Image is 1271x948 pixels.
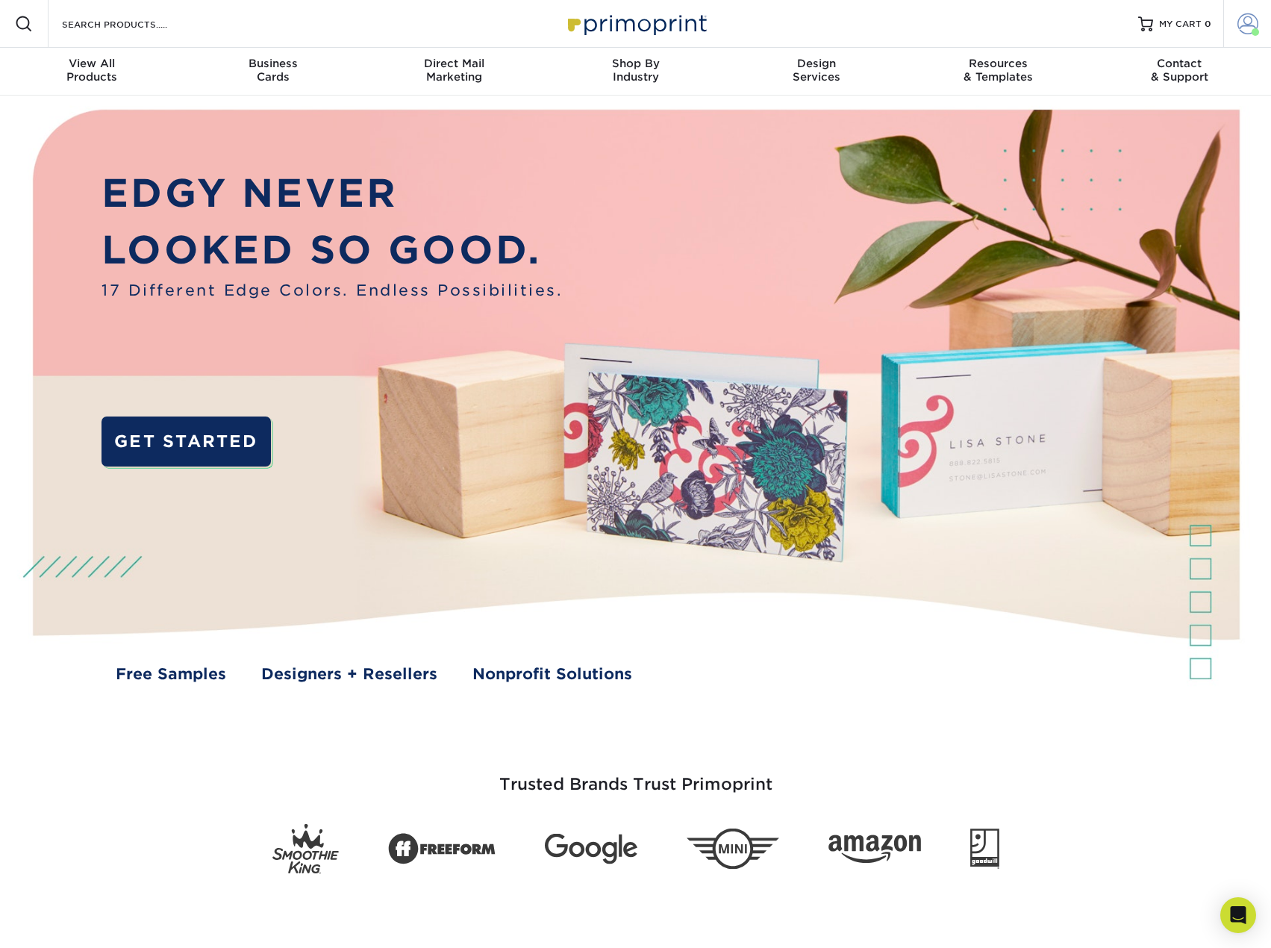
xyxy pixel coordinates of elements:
a: Shop ByIndustry [545,48,726,96]
span: View All [1,57,183,70]
a: Free Samples [116,663,226,686]
img: Amazon [828,835,921,864]
img: Google [545,834,637,864]
a: Designers + Resellers [261,663,437,686]
a: Contact& Support [1089,48,1270,96]
h3: Trusted Brands Trust Primoprint [199,739,1072,812]
span: MY CART [1159,18,1202,31]
span: Contact [1089,57,1270,70]
span: 17 Different Edge Colors. Endless Possibilities. [102,279,563,302]
p: EDGY NEVER [102,165,563,222]
span: Resources [908,57,1089,70]
div: Marketing [363,57,545,84]
span: Direct Mail [363,57,545,70]
div: Products [1,57,183,84]
img: Freeform [388,826,496,873]
img: Mini [687,829,779,870]
a: Resources& Templates [908,48,1089,96]
span: Shop By [545,57,726,70]
img: Goodwill [970,829,999,869]
img: Smoothie King [272,824,339,874]
a: GET STARTED [102,417,270,467]
span: 0 [1205,19,1211,29]
a: DesignServices [726,48,908,96]
img: Primoprint [561,7,711,40]
a: Direct MailMarketing [363,48,545,96]
span: Design [726,57,908,70]
div: Cards [182,57,363,84]
input: SEARCH PRODUCTS..... [60,15,206,33]
div: Industry [545,57,726,84]
div: & Support [1089,57,1270,84]
p: LOOKED SO GOOD. [102,222,563,279]
div: Open Intercom Messenger [1220,897,1256,933]
div: & Templates [908,57,1089,84]
a: View AllProducts [1,48,183,96]
div: Services [726,57,908,84]
a: Nonprofit Solutions [472,663,632,686]
span: Business [182,57,363,70]
a: BusinessCards [182,48,363,96]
